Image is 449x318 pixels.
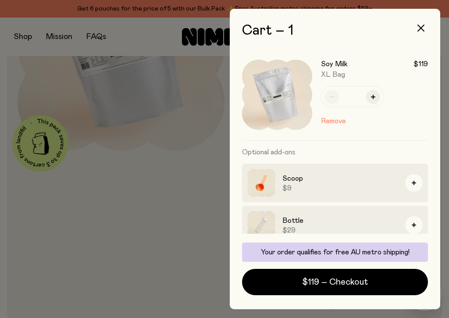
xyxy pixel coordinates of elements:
[282,184,398,193] span: $9
[302,276,368,288] span: $119 – Checkout
[242,23,428,39] h2: Cart – 1
[321,71,345,78] span: XL Bag
[321,60,348,68] h3: Soy Milk
[242,141,428,164] h3: Optional add-ons
[413,60,428,68] span: $119
[247,248,423,257] p: Your order qualifies for free AU metro shipping!
[282,226,398,235] span: $29
[242,269,428,295] button: $119 – Checkout
[282,173,398,184] h3: Scoop
[282,215,398,226] h3: Bottle
[321,116,346,126] button: Remove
